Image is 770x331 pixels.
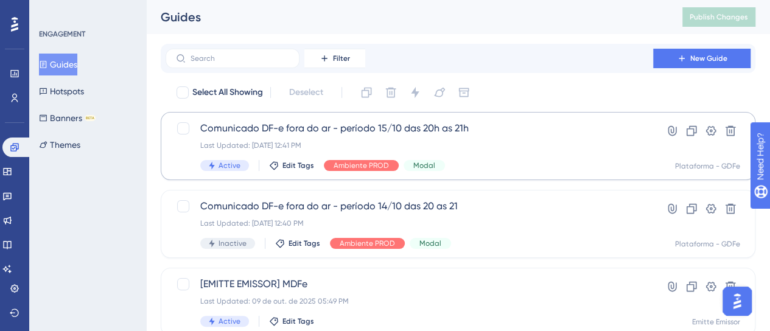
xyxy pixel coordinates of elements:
[304,49,365,68] button: Filter
[413,161,435,170] span: Modal
[333,54,350,63] span: Filter
[675,161,740,171] div: Plataforma - GDFe
[675,239,740,249] div: Plataforma - GDFe
[200,277,618,291] span: [EMITTE EMISSOR] MDFe
[29,3,76,18] span: Need Help?
[39,80,84,102] button: Hotspots
[200,121,618,136] span: Comunicado DF-e fora do ar - período 15/10 das 20h as 21h
[200,141,618,150] div: Last Updated: [DATE] 12:41 PM
[282,316,314,326] span: Edit Tags
[690,54,727,63] span: New Guide
[282,161,314,170] span: Edit Tags
[269,161,314,170] button: Edit Tags
[275,239,320,248] button: Edit Tags
[39,54,77,75] button: Guides
[278,82,334,103] button: Deselect
[219,316,240,326] span: Active
[161,9,652,26] div: Guides
[719,283,755,319] iframe: UserGuiding AI Assistant Launcher
[200,199,618,214] span: Comunicado DF-e fora do ar - período 14/10 das 20 as 21
[690,12,748,22] span: Publish Changes
[39,107,96,129] button: BannersBETA
[200,218,618,228] div: Last Updated: [DATE] 12:40 PM
[219,161,240,170] span: Active
[692,317,740,327] div: Emitte Emissor
[191,54,289,63] input: Search
[340,239,395,248] span: Ambiente PROD
[289,239,320,248] span: Edit Tags
[219,239,247,248] span: Inactive
[39,134,80,156] button: Themes
[334,161,389,170] span: Ambiente PROD
[289,85,323,100] span: Deselect
[682,7,755,27] button: Publish Changes
[653,49,751,68] button: New Guide
[39,29,85,39] div: ENGAGEMENT
[419,239,441,248] span: Modal
[200,296,618,306] div: Last Updated: 09 de out. de 2025 05:49 PM
[85,115,96,121] div: BETA
[269,316,314,326] button: Edit Tags
[192,85,263,100] span: Select All Showing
